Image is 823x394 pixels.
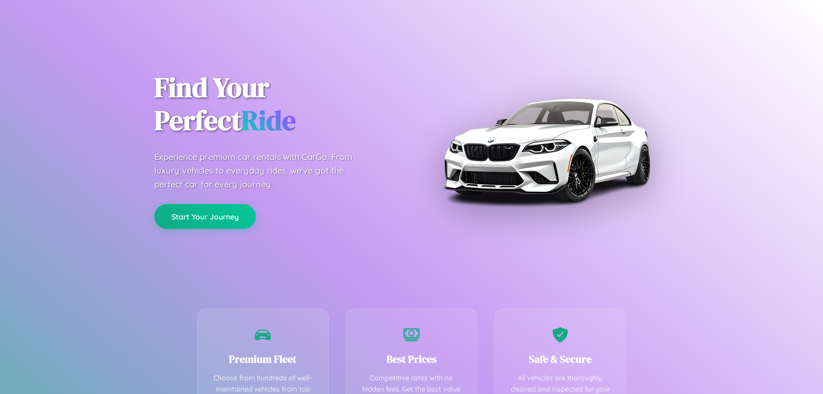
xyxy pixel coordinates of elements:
[210,352,315,366] h3: Premium Fleet
[359,352,464,366] h3: Best Prices
[154,150,369,191] p: Experience premium car rentals with CarGo. From luxury vehicles to everyday rides, we've got the ...
[154,71,399,137] h1: Find Your Perfect
[241,102,296,139] span: Ride
[154,204,256,229] button: Start Your Journey
[508,352,613,366] h3: Safe & Secure
[439,43,654,257] img: Premium BMW car rental vehicle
